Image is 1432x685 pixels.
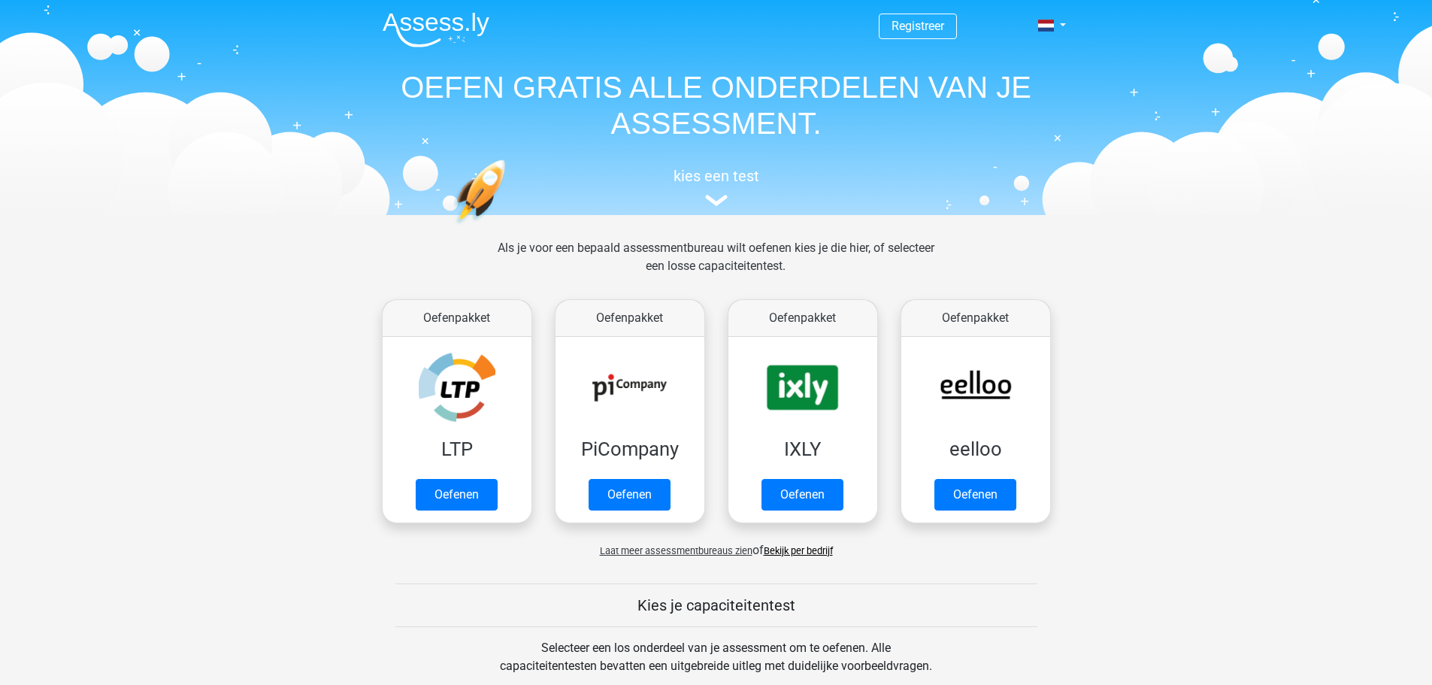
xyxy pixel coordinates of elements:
[600,545,752,556] span: Laat meer assessmentbureaus zien
[764,545,833,556] a: Bekijk per bedrijf
[416,479,498,511] a: Oefenen
[934,479,1016,511] a: Oefenen
[371,167,1062,185] h5: kies een test
[705,195,728,206] img: assessment
[383,12,489,47] img: Assessly
[892,19,944,33] a: Registreer
[371,69,1062,141] h1: OEFEN GRATIS ALLE ONDERDELEN VAN JE ASSESSMENT.
[589,479,671,511] a: Oefenen
[371,167,1062,207] a: kies een test
[486,239,946,293] div: Als je voor een bepaald assessmentbureau wilt oefenen kies je die hier, of selecteer een losse ca...
[761,479,843,511] a: Oefenen
[453,159,564,296] img: oefenen
[395,596,1037,614] h5: Kies je capaciteitentest
[371,529,1062,559] div: of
